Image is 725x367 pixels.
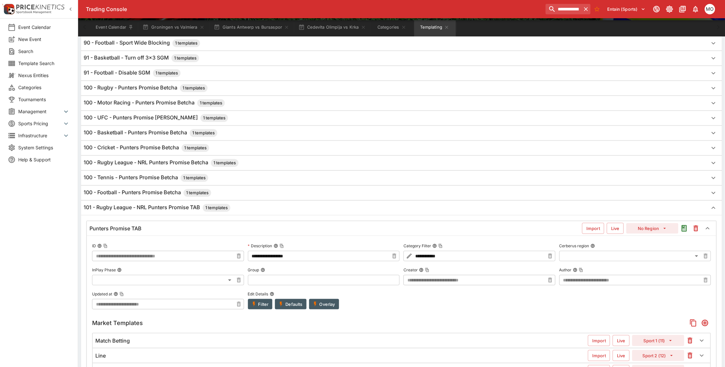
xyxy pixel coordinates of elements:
h6: 101 - Rugby League - NRL Punters Promise TAB [84,204,230,212]
p: Updated at [92,291,112,297]
button: Add [699,317,711,329]
span: Categories [18,84,70,91]
span: 1 templates [180,85,208,91]
button: Copy To Clipboard [438,244,443,248]
button: Import [588,335,610,346]
h6: 90 - Football - Sport Wide Blocking [84,39,200,47]
button: Copy To Clipboard [103,244,108,248]
h6: 100 - Basketball - Punters Promise Betcha [84,129,217,137]
button: Sport 1 (11) [632,335,684,346]
span: 1 templates [190,130,217,136]
span: 1 templates [172,40,200,47]
p: Category Filter [404,243,431,249]
button: Audit the Template Change History [678,223,690,234]
span: Tournaments [18,96,70,103]
img: PriceKinetics [16,5,64,9]
h6: 100 - Rugby League - NRL Punters Promise Betcha [84,159,239,167]
img: PriceKinetics Logo [2,3,15,16]
span: 1 templates [153,70,181,76]
button: Copy To Clipboard [425,268,430,272]
h6: 91 - Basketball - Turn off 3x3 SGM [84,54,199,62]
button: Cedevita Olimpija vs Krka [294,18,370,36]
span: 1 templates [197,100,225,106]
button: Connected to PK [651,3,663,15]
button: CreatorCopy To Clipboard [419,268,424,272]
button: Filter [248,299,273,309]
span: 1 templates [200,115,228,121]
span: 1 templates [182,145,209,151]
button: Toggle light/dark mode [664,3,676,15]
button: Select Tenant [604,4,650,14]
button: Groningen vs Valmiera [139,18,209,36]
button: Notifications [690,3,702,15]
button: Templating [414,18,456,36]
button: Live [613,350,630,361]
span: System Settings [18,144,70,151]
button: Copy To Clipboard [579,268,583,272]
img: Sportsbook Management [16,11,51,14]
span: Infrastructure [18,132,62,139]
button: Edit Details [270,292,274,296]
button: Copy To Clipboard [280,244,284,248]
h5: Market Templates [92,319,143,327]
span: 1 templates [203,205,230,211]
p: ID [92,243,96,249]
h6: 100 - Football - Punters Promise Betcha [84,189,211,197]
h6: 100 - Tennis - Punters Promise Betcha [84,174,208,182]
div: Mark O'Loughlan [705,4,715,14]
p: InPlay Phase [92,267,116,273]
button: This will delete the selected template. You will still need to Save Template changes to commit th... [690,223,702,234]
button: Defaults [275,299,306,309]
button: IDCopy To Clipboard [97,244,102,248]
h6: 100 - Cricket - Punters Promise Betcha [84,144,209,152]
button: Overlay [309,299,339,309]
h6: Line [95,352,106,359]
button: Sport 2 (12) [632,350,684,361]
button: No Region [626,223,678,234]
span: 1 templates [171,55,199,61]
button: Event Calendar [92,18,137,36]
button: Live [607,223,624,234]
span: Help & Support [18,156,70,163]
button: No Bookmarks [592,4,602,14]
span: Management [18,108,62,115]
button: Giants Antwerp vs Bursaspor [210,18,294,36]
button: Live [613,335,630,346]
button: Category FilterCopy To Clipboard [432,244,437,248]
button: Documentation [677,3,689,15]
p: Author [559,267,572,273]
span: 1 templates [211,160,239,166]
span: 1 templates [184,190,211,196]
span: Event Calendar [18,24,70,31]
span: Nexus Entities [18,72,70,79]
button: DescriptionCopy To Clipboard [274,244,278,248]
button: Updated atCopy To Clipboard [114,292,118,296]
h6: 100 - Motor Racing - Punters Promise Betcha [84,99,225,107]
button: InPlay Phase [117,268,122,272]
p: Cerberus region [559,243,589,249]
span: Template Search [18,60,70,67]
span: Sports Pricing [18,120,62,127]
input: search [546,4,581,14]
button: AuthorCopy To Clipboard [573,268,578,272]
button: Group [261,268,265,272]
p: Description [248,243,272,249]
div: Trading Console [86,6,543,13]
span: Search [18,48,70,55]
h6: Punters Promise TAB [89,225,142,232]
p: Edit Details [248,291,268,297]
span: New Event [18,36,70,43]
button: Categories [371,18,413,36]
button: Import [582,223,604,234]
h6: 100 - UFC - Punters Promise [PERSON_NAME] [84,114,228,122]
span: 1 templates [181,175,208,181]
p: Group [248,267,259,273]
button: Copy To Clipboard [119,292,124,296]
p: Creator [404,267,418,273]
h6: 91 - Football - Disable SGM [84,69,181,77]
button: Mark O'Loughlan [703,2,717,16]
h6: Match Betting [95,337,130,344]
h6: 100 - Rugby - Punters Promise Betcha [84,84,208,92]
button: Cerberus region [591,244,595,248]
button: Copy Market Templates [688,317,699,329]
